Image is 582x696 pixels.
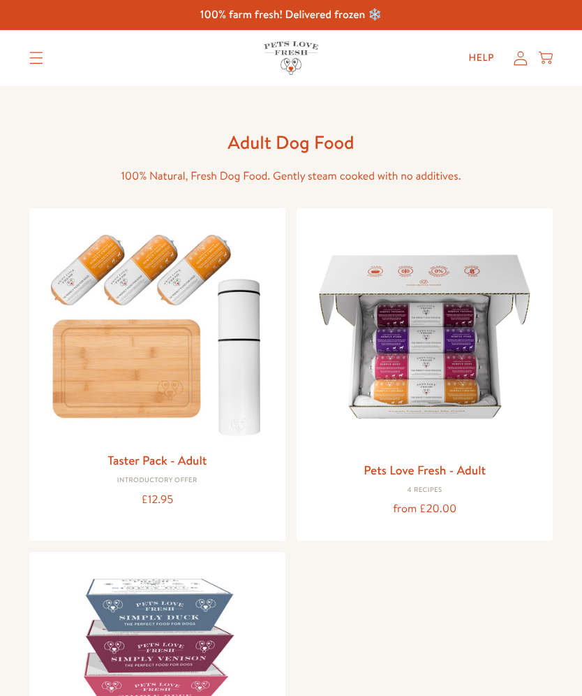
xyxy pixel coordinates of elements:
[264,41,318,74] img: Pets Love Fresh
[308,219,542,454] img: Pets Love Fresh - Adult
[308,486,542,495] div: 4 Recipes
[40,219,274,444] img: Taster Pack - Adult
[121,168,461,184] span: 100% Natural, Fresh Dog Food. Gently steam cooked with no additives.
[40,491,274,509] div: £12.95
[68,131,514,154] h1: Adult Dog Food
[458,44,506,72] a: Help
[18,41,54,75] summary: Translation missing: en.sections.header.menu
[107,451,207,469] a: Taster Pack - Adult
[364,461,486,479] a: Pets Love Fresh - Adult
[308,500,542,519] div: from £20.00
[40,477,274,485] div: Introductory Offer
